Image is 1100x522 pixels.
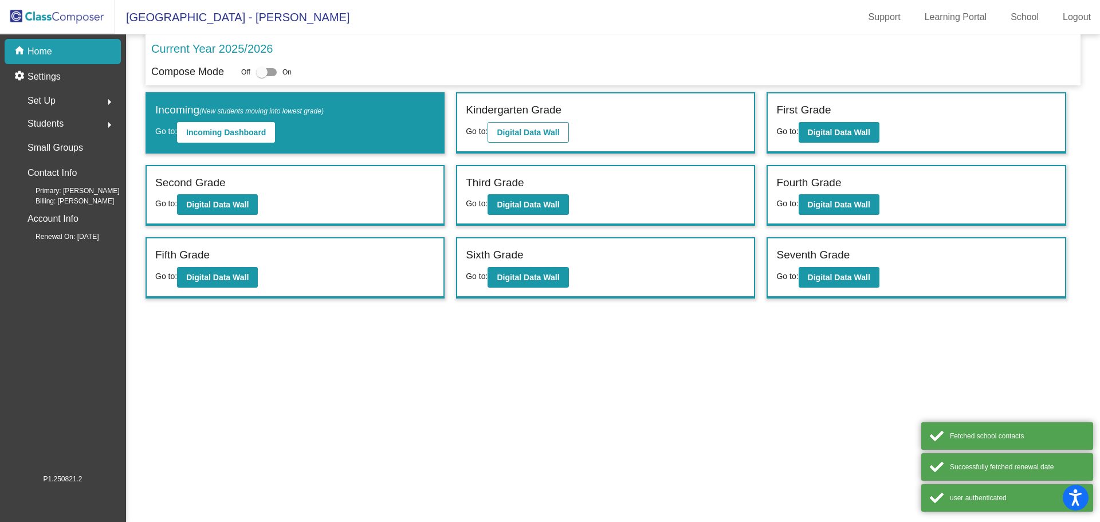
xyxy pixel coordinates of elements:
[155,247,210,264] label: Fifth Grade
[466,199,488,208] span: Go to:
[488,122,568,143] button: Digital Data Wall
[155,102,324,119] label: Incoming
[27,93,56,109] span: Set Up
[186,273,249,282] b: Digital Data Wall
[282,67,292,77] span: On
[155,127,177,136] span: Go to:
[151,64,224,80] p: Compose Mode
[103,95,116,109] mat-icon: arrow_right
[17,196,114,206] span: Billing: [PERSON_NAME]
[808,273,870,282] b: Digital Data Wall
[186,200,249,209] b: Digital Data Wall
[776,199,798,208] span: Go to:
[950,431,1085,441] div: Fetched school contacts
[17,231,99,242] span: Renewal On: [DATE]
[155,199,177,208] span: Go to:
[776,175,841,191] label: Fourth Grade
[27,116,64,132] span: Students
[776,127,798,136] span: Go to:
[155,175,226,191] label: Second Grade
[776,272,798,281] span: Go to:
[27,45,52,58] p: Home
[950,493,1085,503] div: user authenticated
[1001,8,1048,26] a: School
[776,247,850,264] label: Seventh Grade
[27,211,78,227] p: Account Info
[186,128,266,137] b: Incoming Dashboard
[466,127,488,136] span: Go to:
[859,8,910,26] a: Support
[177,267,258,288] button: Digital Data Wall
[155,272,177,281] span: Go to:
[27,165,77,181] p: Contact Info
[151,40,273,57] p: Current Year 2025/2026
[466,247,523,264] label: Sixth Grade
[916,8,996,26] a: Learning Portal
[808,200,870,209] b: Digital Data Wall
[177,122,275,143] button: Incoming Dashboard
[488,194,568,215] button: Digital Data Wall
[497,273,559,282] b: Digital Data Wall
[241,67,250,77] span: Off
[1054,8,1100,26] a: Logout
[488,267,568,288] button: Digital Data Wall
[776,102,831,119] label: First Grade
[199,107,324,115] span: (New students moving into lowest grade)
[799,194,879,215] button: Digital Data Wall
[14,45,27,58] mat-icon: home
[497,200,559,209] b: Digital Data Wall
[950,462,1085,472] div: Successfully fetched renewal date
[103,118,116,132] mat-icon: arrow_right
[799,267,879,288] button: Digital Data Wall
[115,8,349,26] span: [GEOGRAPHIC_DATA] - [PERSON_NAME]
[808,128,870,137] b: Digital Data Wall
[466,102,561,119] label: Kindergarten Grade
[27,70,61,84] p: Settings
[466,272,488,281] span: Go to:
[177,194,258,215] button: Digital Data Wall
[27,140,83,156] p: Small Groups
[17,186,120,196] span: Primary: [PERSON_NAME]
[497,128,559,137] b: Digital Data Wall
[799,122,879,143] button: Digital Data Wall
[14,70,27,84] mat-icon: settings
[466,175,524,191] label: Third Grade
